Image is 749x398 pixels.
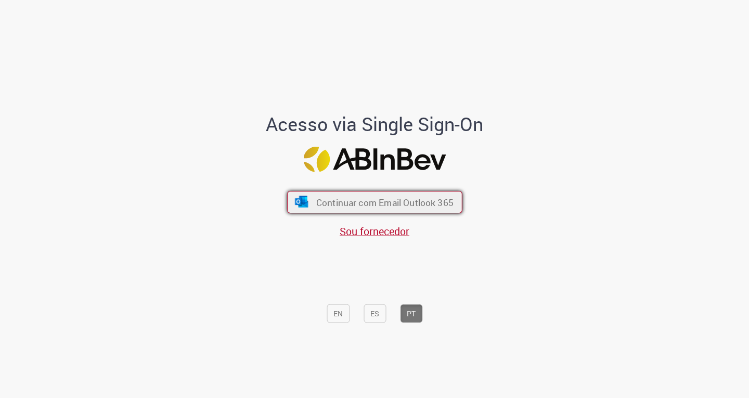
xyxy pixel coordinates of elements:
[407,309,416,318] font: PT
[266,111,483,136] font: Acesso via Single Sign-On
[303,147,446,172] img: Logotipo ABInBev
[316,196,453,208] font: Continuar com Email Outlook 365
[370,309,379,318] font: ES
[400,304,422,323] button: PT
[364,304,386,323] button: ES
[294,196,309,208] img: ícone Azure/Microsoft 360
[333,309,343,318] font: EN
[327,304,350,323] button: EN
[287,191,462,213] button: ícone Azure/Microsoft 360 Continuar com Email Outlook 365
[340,224,409,238] a: Sou fornecedor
